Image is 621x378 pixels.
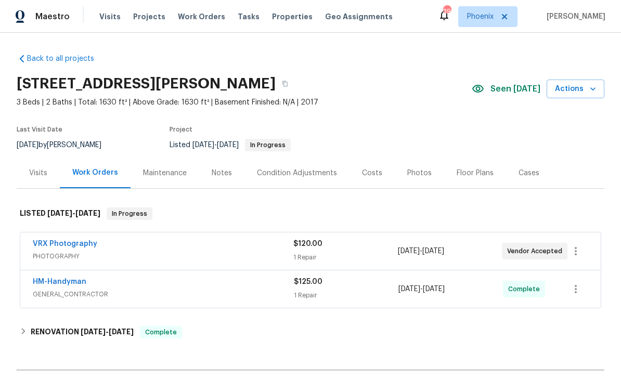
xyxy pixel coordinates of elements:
span: [DATE] [17,141,38,149]
div: LISTED [DATE]-[DATE]In Progress [17,197,604,230]
span: PHOTOGRAPHY [33,251,293,262]
h2: [STREET_ADDRESS][PERSON_NAME] [17,79,276,89]
span: Work Orders [178,11,225,22]
span: In Progress [108,208,151,219]
span: Actions [555,83,596,96]
div: 1 Repair [293,252,397,263]
span: Visits [99,11,121,22]
span: [DATE] [423,285,445,293]
div: Visits [29,168,47,178]
span: In Progress [246,142,290,148]
span: - [398,246,444,256]
span: [DATE] [398,247,420,255]
h6: LISTED [20,207,100,220]
span: Projects [133,11,165,22]
div: Notes [212,168,232,178]
a: Back to all projects [17,54,117,64]
span: Vendor Accepted [507,246,566,256]
span: [DATE] [192,141,214,149]
span: [DATE] [109,328,134,335]
span: - [398,284,445,294]
span: 3 Beds | 2 Baths | Total: 1630 ft² | Above Grade: 1630 ft² | Basement Finished: N/A | 2017 [17,97,472,108]
span: [DATE] [422,247,444,255]
div: Floor Plans [457,168,494,178]
span: Complete [508,284,544,294]
div: Photos [407,168,432,178]
span: [DATE] [217,141,239,149]
span: Listed [170,141,291,149]
span: [DATE] [75,210,100,217]
span: [DATE] [398,285,420,293]
div: Work Orders [72,167,118,178]
div: 39 [443,6,450,17]
span: [DATE] [47,210,72,217]
h6: RENOVATION [31,326,134,338]
div: Costs [362,168,382,178]
span: Geo Assignments [325,11,393,22]
button: Copy Address [276,74,294,93]
span: Complete [141,327,181,337]
span: $125.00 [294,278,322,285]
span: - [81,328,134,335]
div: Condition Adjustments [257,168,337,178]
span: - [192,141,239,149]
span: GENERAL_CONTRACTOR [33,289,294,299]
span: - [47,210,100,217]
span: Project [170,126,192,133]
a: VRX Photography [33,240,97,247]
span: [PERSON_NAME] [542,11,605,22]
div: 1 Repair [294,290,398,301]
span: $120.00 [293,240,322,247]
span: Maestro [35,11,70,22]
div: RENOVATION [DATE]-[DATE]Complete [17,320,604,345]
span: Phoenix [467,11,494,22]
span: Tasks [238,13,260,20]
a: HM-Handyman [33,278,86,285]
button: Actions [547,80,604,99]
div: Cases [519,168,539,178]
span: Seen [DATE] [490,84,540,94]
div: by [PERSON_NAME] [17,139,114,151]
span: Last Visit Date [17,126,62,133]
span: Properties [272,11,313,22]
span: [DATE] [81,328,106,335]
div: Maintenance [143,168,187,178]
